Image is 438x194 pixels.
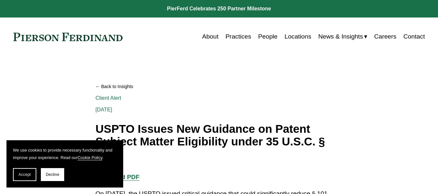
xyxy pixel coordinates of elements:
[13,147,117,162] p: We use cookies to provide necessary functionality and improve your experience. Read our .
[318,30,367,43] a: folder dropdown
[258,30,278,43] a: People
[318,31,363,42] span: News & Insights
[46,172,59,177] span: Decline
[96,107,112,112] span: [DATE]
[18,172,31,177] span: Accept
[202,30,219,43] a: About
[225,30,251,43] a: Practices
[77,155,102,160] a: Cookie Policy
[13,168,36,181] button: Accept
[374,30,396,43] a: Careers
[6,140,123,188] section: Cookie banner
[96,95,121,101] a: Client Alert
[403,30,425,43] a: Contact
[96,81,343,92] a: Back to Insights
[96,123,343,160] h1: USPTO Issues New Guidance on Patent Subject Matter Eligibility under 35 U.S.C. § 101
[285,30,311,43] a: Locations
[41,168,64,181] button: Decline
